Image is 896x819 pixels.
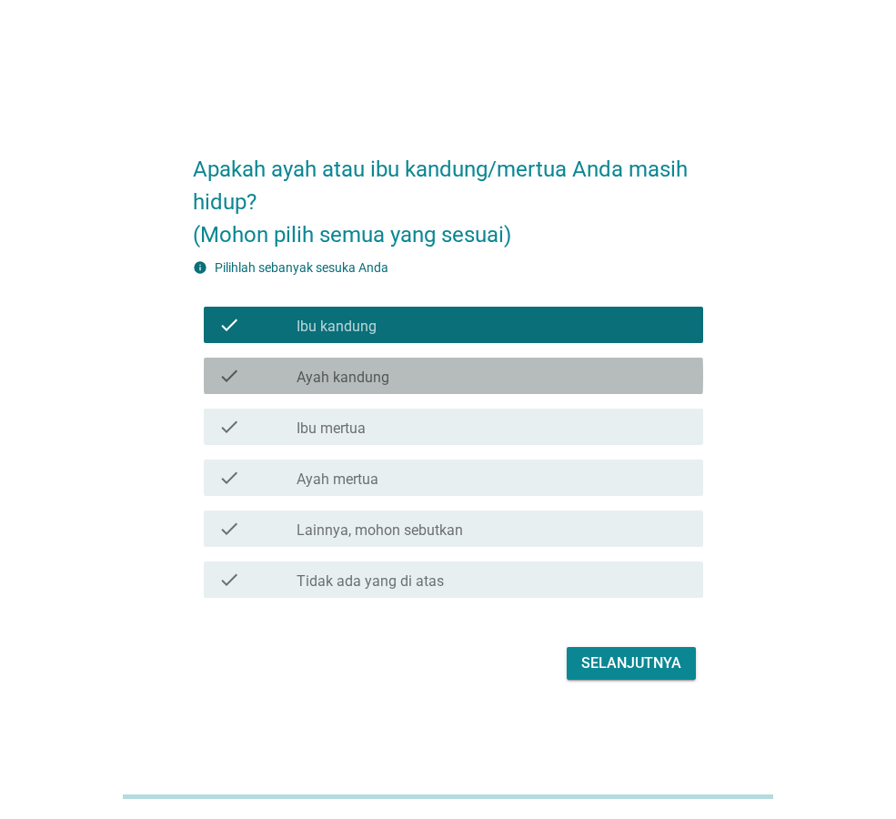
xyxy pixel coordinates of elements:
[297,318,377,336] label: Ibu kandung
[567,647,696,680] button: Selanjutnya
[218,416,240,438] i: check
[297,420,366,438] label: Ibu mertua
[215,260,388,275] label: Pilihlah sebanyak sesuka Anda
[193,135,703,251] h2: Apakah ayah atau ibu kandung/mertua Anda masih hidup? (Mohon pilih semua yang sesuai)
[218,365,240,387] i: check
[297,369,389,387] label: Ayah kandung
[297,470,378,489] label: Ayah mertua
[193,260,207,275] i: info
[218,569,240,591] i: check
[297,572,444,591] label: Tidak ada yang di atas
[218,314,240,336] i: check
[297,521,463,540] label: Lainnya, mohon sebutkan
[581,652,681,674] div: Selanjutnya
[218,467,240,489] i: check
[218,518,240,540] i: check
